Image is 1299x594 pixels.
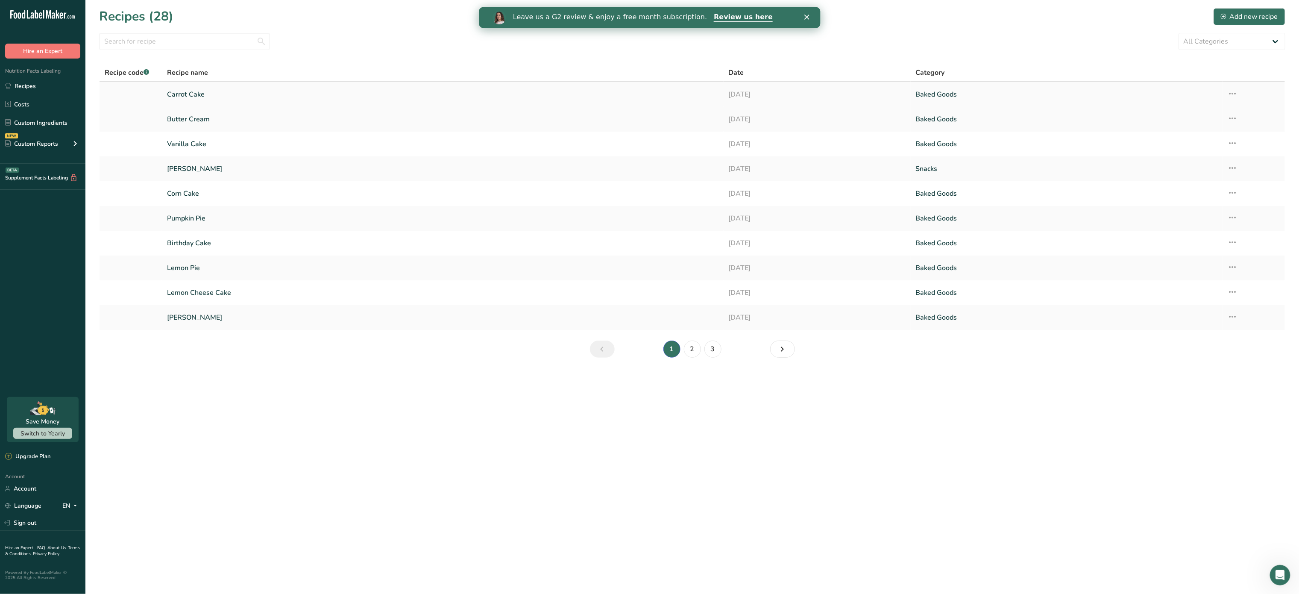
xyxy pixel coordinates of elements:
[5,453,50,461] div: Upgrade Plan
[729,185,906,203] a: [DATE]
[684,341,701,358] a: Page 2.
[1270,565,1290,585] iframe: Intercom live chat
[167,135,718,153] a: Vanilla Cake
[729,209,906,227] a: [DATE]
[590,341,615,358] a: Previous page
[729,135,906,153] a: [DATE]
[33,551,59,557] a: Privacy Policy
[21,429,65,438] span: Switch to Yearly
[167,209,718,227] a: Pumpkin Pie
[167,259,718,277] a: Lemon Pie
[916,209,1217,227] a: Baked Goods
[105,68,149,77] span: Recipe code
[26,417,60,426] div: Save Money
[5,498,41,513] a: Language
[916,234,1217,252] a: Baked Goods
[5,545,80,557] a: Terms & Conditions .
[916,259,1217,277] a: Baked Goods
[729,110,906,128] a: [DATE]
[729,284,906,302] a: [DATE]
[479,7,821,28] iframe: Intercom live chat banner
[5,133,18,138] div: NEW
[916,85,1217,103] a: Baked Goods
[99,33,270,50] input: Search for recipe
[916,68,945,78] span: Category
[167,68,208,78] span: Recipe name
[916,135,1217,153] a: Baked Goods
[729,68,744,78] span: Date
[916,160,1217,178] a: Snacks
[37,545,47,551] a: FAQ .
[6,168,19,173] div: BETA
[729,160,906,178] a: [DATE]
[916,284,1217,302] a: Baked Goods
[167,234,718,252] a: Birthday Cake
[167,284,718,302] a: Lemon Cheese Cake
[704,341,721,358] a: Page 3.
[5,545,35,551] a: Hire an Expert .
[5,44,80,59] button: Hire an Expert
[47,545,68,551] a: About Us .
[1221,12,1278,22] div: Add new recipe
[729,309,906,326] a: [DATE]
[167,309,718,326] a: [PERSON_NAME]
[5,570,80,580] div: Powered By FoodLabelMaker © 2025 All Rights Reserved
[5,139,58,148] div: Custom Reports
[916,309,1217,326] a: Baked Goods
[99,7,173,26] h1: Recipes (28)
[729,259,906,277] a: [DATE]
[167,110,718,128] a: Butter Cream
[167,160,718,178] a: [PERSON_NAME]
[770,341,795,358] a: Next page
[13,428,72,439] button: Switch to Yearly
[729,234,906,252] a: [DATE]
[729,85,906,103] a: [DATE]
[916,185,1217,203] a: Baked Goods
[167,185,718,203] a: Corn Cake
[916,110,1217,128] a: Baked Goods
[167,85,718,103] a: Carrot Cake
[1214,8,1285,25] button: Add new recipe
[62,501,80,511] div: EN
